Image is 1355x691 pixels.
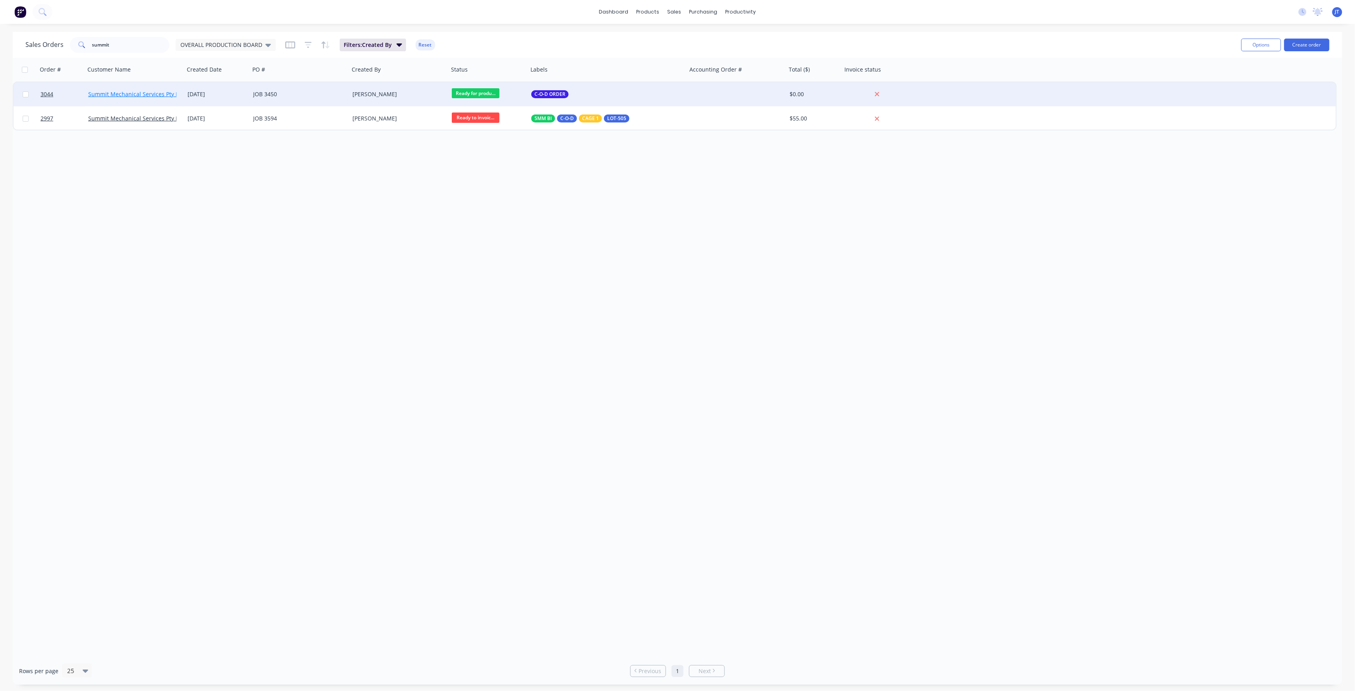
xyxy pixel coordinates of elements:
[631,667,666,675] a: Previous page
[685,6,722,18] div: purchasing
[344,41,392,49] span: Filters: Created By
[672,665,683,677] a: Page 1 is your current page
[790,90,836,98] div: $0.00
[531,115,629,122] button: 5MM BIC-O-DCAGE 1LOT-505
[40,66,61,74] div: Order #
[451,66,468,74] div: Status
[844,66,881,74] div: Invoice status
[789,66,810,74] div: Total ($)
[25,41,64,49] h1: Sales Orders
[1335,8,1340,16] span: JT
[19,667,58,675] span: Rows per page
[664,6,685,18] div: sales
[352,115,441,122] div: [PERSON_NAME]
[87,66,131,74] div: Customer Name
[582,115,599,122] span: CAGE 1
[530,66,548,74] div: Labels
[252,66,265,74] div: PO #
[633,6,664,18] div: products
[531,90,569,98] button: C-O-D ORDER
[452,88,499,98] span: Ready for produ...
[416,39,435,50] button: Reset
[534,90,565,98] span: C-O-D ORDER
[14,6,26,18] img: Factory
[187,66,222,74] div: Created Date
[253,90,341,98] div: JOB 3450
[41,90,53,98] span: 3044
[340,39,406,51] button: Filters:Created By
[253,115,341,122] div: JOB 3594
[352,90,441,98] div: [PERSON_NAME]
[560,115,574,122] span: C-O-D
[188,115,247,122] div: [DATE]
[689,66,742,74] div: Accounting Order #
[92,37,170,53] input: Search...
[595,6,633,18] a: dashboard
[180,41,262,49] span: OVERALL PRODUCTION BOARD
[534,115,552,122] span: 5MM BI
[188,90,247,98] div: [DATE]
[699,667,711,675] span: Next
[41,107,88,130] a: 2997
[627,665,728,677] ul: Pagination
[1284,39,1330,51] button: Create order
[88,90,184,98] a: Summit Mechanical Services Pty Ltd
[352,66,381,74] div: Created By
[1241,39,1281,51] button: Options
[722,6,760,18] div: productivity
[41,115,53,122] span: 2997
[88,115,184,122] a: Summit Mechanical Services Pty Ltd
[607,115,626,122] span: LOT-505
[41,82,88,106] a: 3044
[639,667,662,675] span: Previous
[452,113,499,122] span: Ready to invoic...
[689,667,724,675] a: Next page
[790,115,836,122] div: $55.00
